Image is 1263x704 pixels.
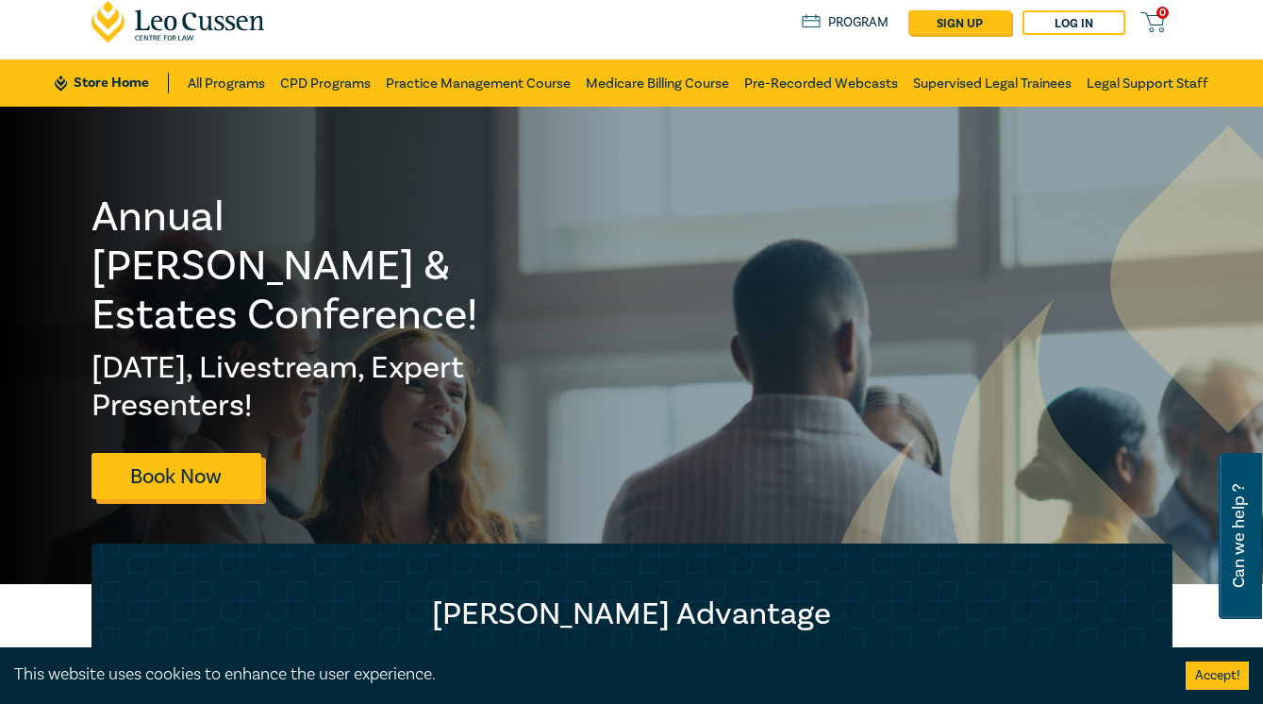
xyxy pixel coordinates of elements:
[14,662,1157,687] div: This website uses cookies to enhance the user experience.
[386,59,571,107] a: Practice Management Course
[1022,10,1125,35] a: Log in
[129,595,1135,633] h2: [PERSON_NAME] Advantage
[91,193,514,340] h1: Annual [PERSON_NAME] & Estates Conference!
[1230,464,1248,608] span: Can we help ?
[908,10,1011,35] a: sign up
[913,59,1072,107] a: Supervised Legal Trainees
[802,12,889,33] a: Program
[55,73,169,93] a: Store Home
[1087,59,1208,107] a: Legal Support Staff
[1186,662,1249,690] button: Accept cookies
[1156,7,1169,19] span: 0
[188,59,265,107] a: All Programs
[91,349,514,425] h2: [DATE], Livestream, Expert Presenters!
[280,59,371,107] a: CPD Programs
[586,59,729,107] a: Medicare Billing Course
[744,59,898,107] a: Pre-Recorded Webcasts
[91,453,261,499] a: Book Now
